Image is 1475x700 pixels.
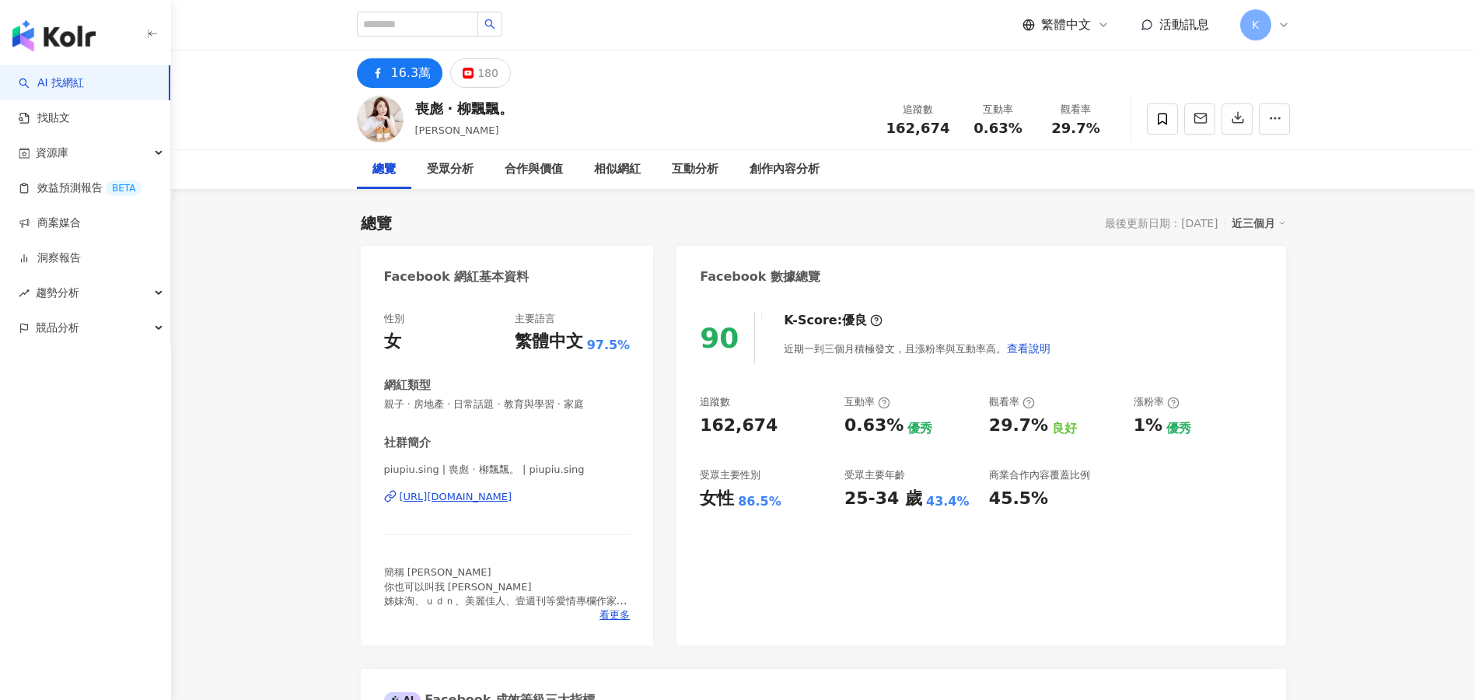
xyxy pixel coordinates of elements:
[384,490,631,504] a: [URL][DOMAIN_NAME]
[415,99,514,118] div: 喪彪 ‧ 柳飄飄。
[477,62,498,84] div: 180
[926,493,970,510] div: 43.4%
[587,337,631,354] span: 97.5%
[672,160,718,179] div: 互動分析
[384,330,401,354] div: 女
[969,102,1028,117] div: 互動率
[484,19,495,30] span: search
[844,414,904,438] div: 0.63%
[415,124,499,136] span: [PERSON_NAME]
[12,20,96,51] img: logo
[384,435,431,451] div: 社群簡介
[372,160,396,179] div: 總覽
[989,468,1090,482] div: 商業合作內容覆蓋比例
[599,608,630,622] span: 看更多
[750,160,820,179] div: 創作內容分析
[844,487,922,511] div: 25-34 歲
[973,121,1022,136] span: 0.63%
[844,395,890,409] div: 互動率
[19,215,81,231] a: 商案媒合
[1007,342,1050,355] span: 查看說明
[357,96,404,142] img: KOL Avatar
[400,490,512,504] div: [URL][DOMAIN_NAME]
[1252,16,1259,33] span: K
[1041,16,1091,33] span: 繁體中文
[19,180,142,196] a: 效益預測報告BETA
[907,420,932,437] div: 優秀
[384,463,631,477] span: piupiu.sing | 喪彪 ‧ 柳飄飄。 | piupiu.sing
[391,62,432,84] div: 16.3萬
[1134,414,1162,438] div: 1%
[384,377,431,394] div: 網紅類型
[1051,121,1099,136] span: 29.7%
[19,75,84,91] a: searchAI 找網紅
[515,312,555,326] div: 主要語言
[594,160,641,179] div: 相似網紅
[784,333,1051,364] div: 近期一到三個月積極發文，且漲粉率與互動率高。
[36,275,79,310] span: 趨勢分析
[19,288,30,299] span: rise
[1166,420,1191,437] div: 優秀
[989,414,1048,438] div: 29.7%
[886,120,950,136] span: 162,674
[700,487,734,511] div: 女性
[515,330,583,354] div: 繁體中文
[700,414,778,438] div: 162,674
[384,566,627,663] span: 簡稱 [PERSON_NAME] 你也可以叫我 [PERSON_NAME] 姊妹淘、ｕｄｎ、美麗佳人、壹週刊等愛情專欄作家， 著有兩性愛情散文書兩本。 開團/業配/工作邀約請來信：[EMAIL_...
[450,58,511,88] button: 180
[384,268,530,285] div: Facebook 網紅基本資料
[842,312,867,329] div: 優良
[36,135,68,170] span: 資源庫
[19,110,70,126] a: 找貼文
[36,310,79,345] span: 競品分析
[700,468,760,482] div: 受眾主要性別
[989,395,1035,409] div: 觀看率
[1232,213,1286,233] div: 近三個月
[1159,17,1209,32] span: 活動訊息
[700,268,820,285] div: Facebook 數據總覽
[700,322,739,354] div: 90
[1134,395,1180,409] div: 漲粉率
[361,212,392,234] div: 總覽
[989,487,1048,511] div: 45.5%
[1052,420,1077,437] div: 良好
[886,102,950,117] div: 追蹤數
[505,160,563,179] div: 合作與價值
[1047,102,1106,117] div: 觀看率
[700,395,730,409] div: 追蹤數
[19,250,81,266] a: 洞察報告
[784,312,883,329] div: K-Score :
[384,397,631,411] span: 親子 · 房地產 · 日常話題 · 教育與學習 · 家庭
[384,312,404,326] div: 性別
[427,160,474,179] div: 受眾分析
[738,493,781,510] div: 86.5%
[1105,217,1218,229] div: 最後更新日期：[DATE]
[844,468,905,482] div: 受眾主要年齡
[357,58,443,88] button: 16.3萬
[1006,333,1051,364] button: 查看說明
